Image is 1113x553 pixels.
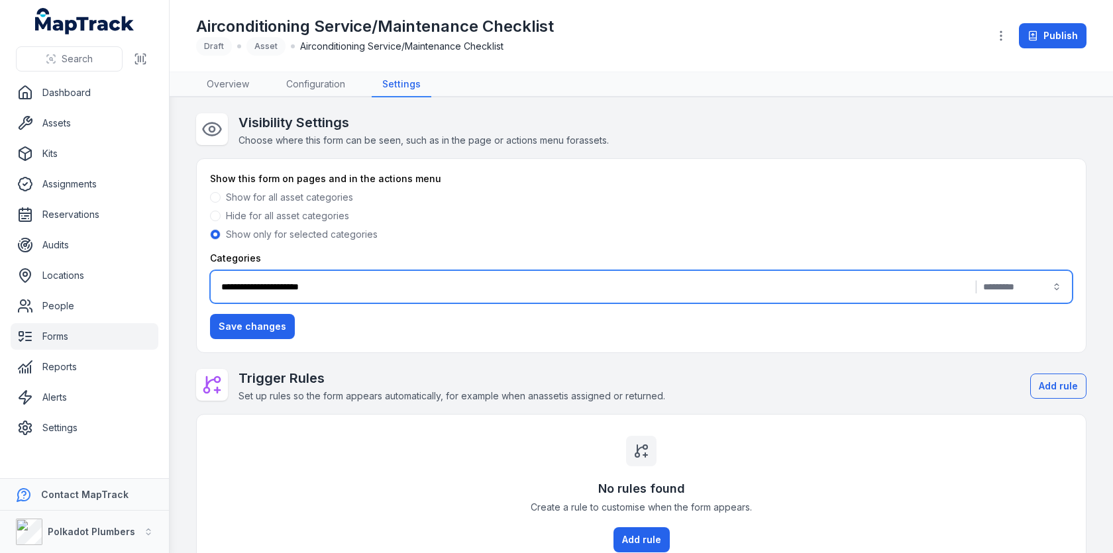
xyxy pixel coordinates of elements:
[11,262,158,289] a: Locations
[11,323,158,350] a: Forms
[196,16,554,37] h1: Airconditioning Service/Maintenance Checklist
[11,293,158,319] a: People
[1030,374,1086,399] button: Add rule
[598,479,685,498] h3: No rules found
[11,232,158,258] a: Audits
[210,252,261,265] label: Categories
[11,384,158,411] a: Alerts
[48,526,135,537] strong: Polkadot Plumbers
[613,527,670,552] button: Add rule
[11,140,158,167] a: Kits
[531,501,752,514] span: Create a rule to customise when the form appears.
[11,79,158,106] a: Dashboard
[196,72,260,97] a: Overview
[238,113,609,132] h2: Visibility Settings
[276,72,356,97] a: Configuration
[372,72,431,97] a: Settings
[41,489,129,500] strong: Contact MapTrack
[11,415,158,441] a: Settings
[226,191,353,204] label: Show for all asset categories
[11,171,158,197] a: Assignments
[1019,23,1086,48] button: Publish
[238,390,665,401] span: Set up rules so the form appears automatically, for example when an asset is assigned or returned.
[226,228,378,241] label: Show only for selected categories
[210,314,295,339] button: Save changes
[11,110,158,136] a: Assets
[210,172,441,185] label: Show this form on pages and in the actions menu
[226,209,349,223] label: Hide for all asset categories
[238,369,665,387] h2: Trigger Rules
[62,52,93,66] span: Search
[300,40,503,53] span: Airconditioning Service/Maintenance Checklist
[16,46,123,72] button: Search
[210,270,1073,303] button: |
[11,201,158,228] a: Reservations
[246,37,286,56] div: Asset
[196,37,232,56] div: Draft
[35,8,134,34] a: MapTrack
[11,354,158,380] a: Reports
[238,134,609,146] span: Choose where this form can be seen, such as in the page or actions menu for assets .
